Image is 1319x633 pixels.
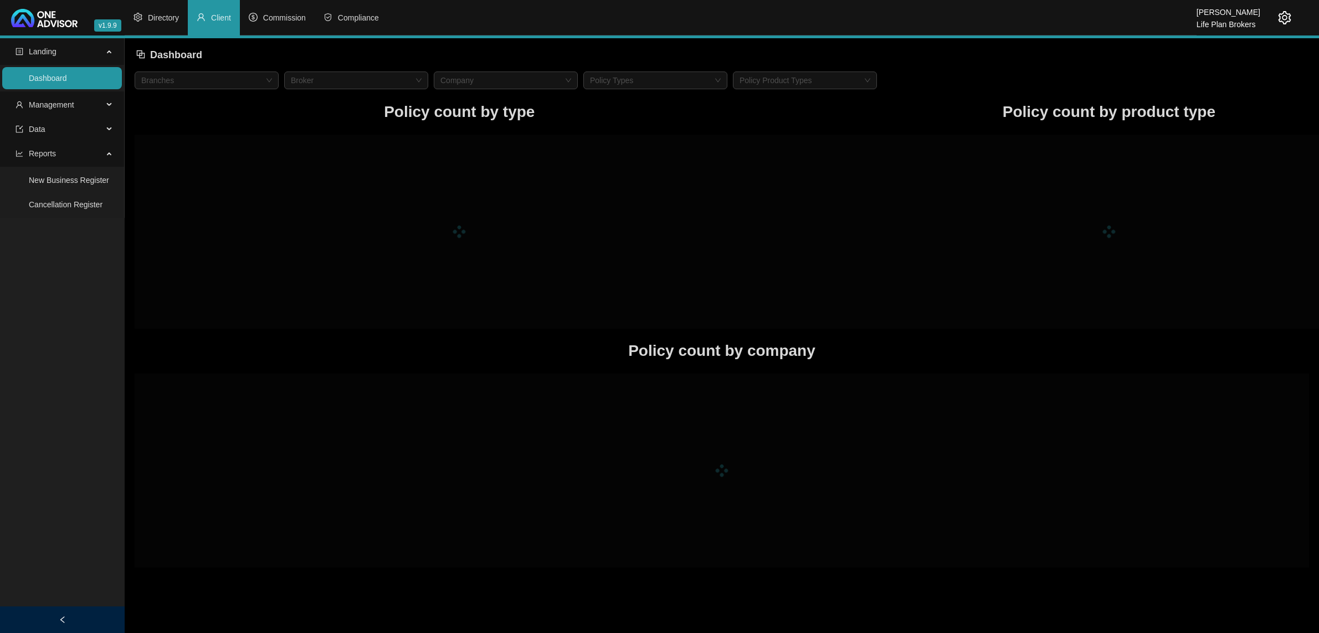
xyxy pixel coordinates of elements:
span: v1.9.9 [94,19,121,32]
span: left [59,616,66,624]
span: Compliance [338,13,379,22]
span: user [16,101,23,109]
h1: Policy count by company [135,339,1309,363]
span: Commission [263,13,306,22]
span: block [136,49,146,59]
h1: Policy count by type [135,100,784,124]
span: Client [211,13,231,22]
span: Landing [29,47,57,56]
span: setting [1278,11,1291,24]
div: Life Plan Brokers [1197,15,1260,27]
a: New Business Register [29,176,109,185]
span: Management [29,100,74,109]
span: Reports [29,149,56,158]
span: user [197,13,206,22]
span: Dashboard [150,49,202,60]
a: Cancellation Register [29,200,102,209]
div: [PERSON_NAME] [1197,3,1260,15]
a: Dashboard [29,74,67,83]
span: Directory [148,13,179,22]
span: dollar [249,13,258,22]
span: Data [29,125,45,134]
span: safety [324,13,332,22]
span: line-chart [16,150,23,157]
span: import [16,125,23,133]
span: setting [134,13,142,22]
img: 2df55531c6924b55f21c4cf5d4484680-logo-light.svg [11,9,78,27]
span: profile [16,48,23,55]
